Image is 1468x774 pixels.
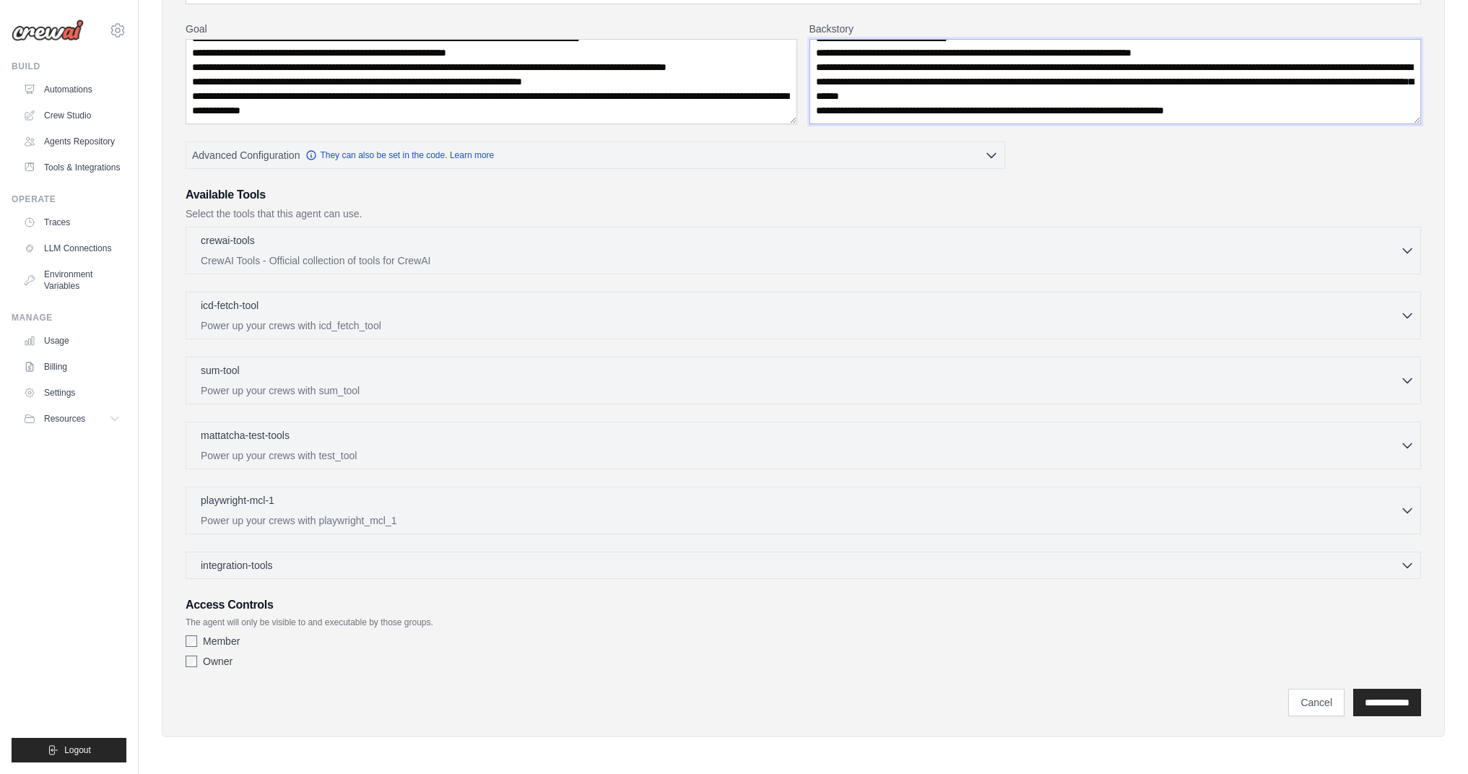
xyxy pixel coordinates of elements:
[201,318,1400,333] p: Power up your crews with icd_fetch_tool
[17,237,126,260] a: LLM Connections
[192,233,1415,268] button: crewai-tools CrewAI Tools - Official collection of tools for CrewAI
[203,634,240,648] label: Member
[809,22,1422,36] label: Backstory
[12,738,126,762] button: Logout
[17,355,126,378] a: Billing
[44,413,85,425] span: Resources
[186,596,1421,614] h3: Access Controls
[192,298,1415,333] button: icd-fetch-tool Power up your crews with icd_fetch_tool
[201,253,1400,268] p: CrewAI Tools - Official collection of tools for CrewAI
[201,298,259,313] p: icd-fetch-tool
[201,428,290,443] p: mattatcha-test-tools
[1288,689,1345,716] a: Cancel
[186,22,798,36] label: Goal
[201,383,1400,398] p: Power up your crews with sum_tool
[17,211,126,234] a: Traces
[305,149,494,161] a: They can also be set in the code. Learn more
[192,558,1415,573] button: integration-tools
[12,312,126,323] div: Manage
[17,407,126,430] button: Resources
[201,558,273,573] span: integration-tools
[17,263,126,297] a: Environment Variables
[201,448,1400,463] p: Power up your crews with test_tool
[186,206,1421,221] p: Select the tools that this agent can use.
[192,428,1415,463] button: mattatcha-test-tools Power up your crews with test_tool
[12,19,84,41] img: Logo
[186,186,1421,204] h3: Available Tools
[201,513,1400,528] p: Power up your crews with playwright_mcl_1
[12,61,126,72] div: Build
[17,130,126,153] a: Agents Repository
[186,617,1421,628] p: The agent will only be visible to and executable by those groups.
[17,156,126,179] a: Tools & Integrations
[17,329,126,352] a: Usage
[192,493,1415,528] button: playwright-mcl-1 Power up your crews with playwright_mcl_1
[203,654,233,669] label: Owner
[201,363,240,378] p: sum-tool
[12,193,126,205] div: Operate
[186,142,1004,168] button: Advanced Configuration They can also be set in the code. Learn more
[17,381,126,404] a: Settings
[17,78,126,101] a: Automations
[192,363,1415,398] button: sum-tool Power up your crews with sum_tool
[17,104,126,127] a: Crew Studio
[201,493,274,508] p: playwright-mcl-1
[201,233,255,248] p: crewai-tools
[192,148,300,162] span: Advanced Configuration
[64,744,91,756] span: Logout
